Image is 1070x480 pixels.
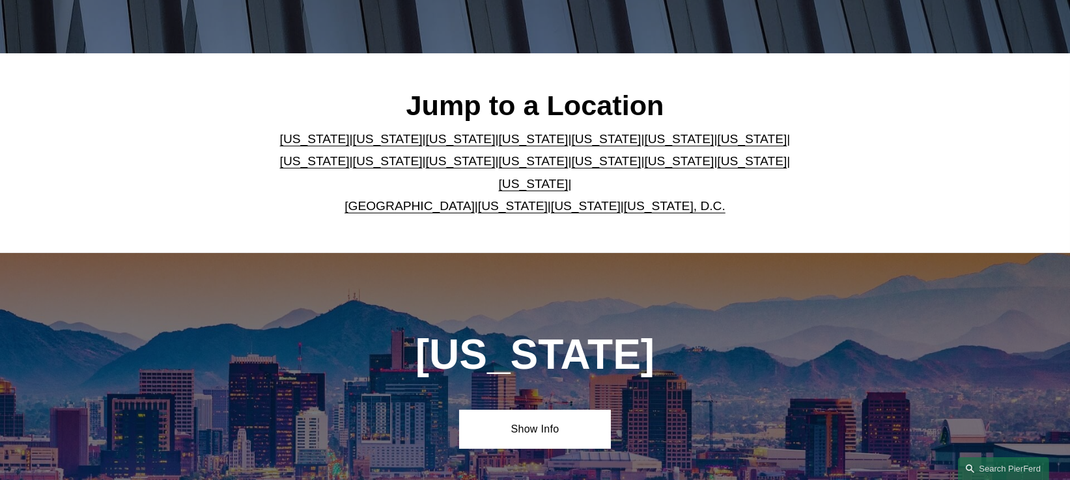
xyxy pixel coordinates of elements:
[280,132,350,146] a: [US_STATE]
[345,331,725,379] h1: [US_STATE]
[571,154,641,168] a: [US_STATE]
[958,457,1049,480] a: Search this site
[499,177,569,191] a: [US_STATE]
[353,154,423,168] a: [US_STATE]
[499,132,569,146] a: [US_STATE]
[571,132,641,146] a: [US_STATE]
[624,199,725,213] a: [US_STATE], D.C.
[644,132,714,146] a: [US_STATE]
[459,410,611,449] a: Show Info
[269,88,801,122] h2: Jump to a Location
[269,128,801,218] p: | | | | | | | | | | | | | | | | | |
[426,154,496,168] a: [US_STATE]
[644,154,714,168] a: [US_STATE]
[478,199,548,213] a: [US_STATE]
[499,154,569,168] a: [US_STATE]
[426,132,496,146] a: [US_STATE]
[717,132,787,146] a: [US_STATE]
[717,154,787,168] a: [US_STATE]
[551,199,621,213] a: [US_STATE]
[345,199,475,213] a: [GEOGRAPHIC_DATA]
[280,154,350,168] a: [US_STATE]
[353,132,423,146] a: [US_STATE]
